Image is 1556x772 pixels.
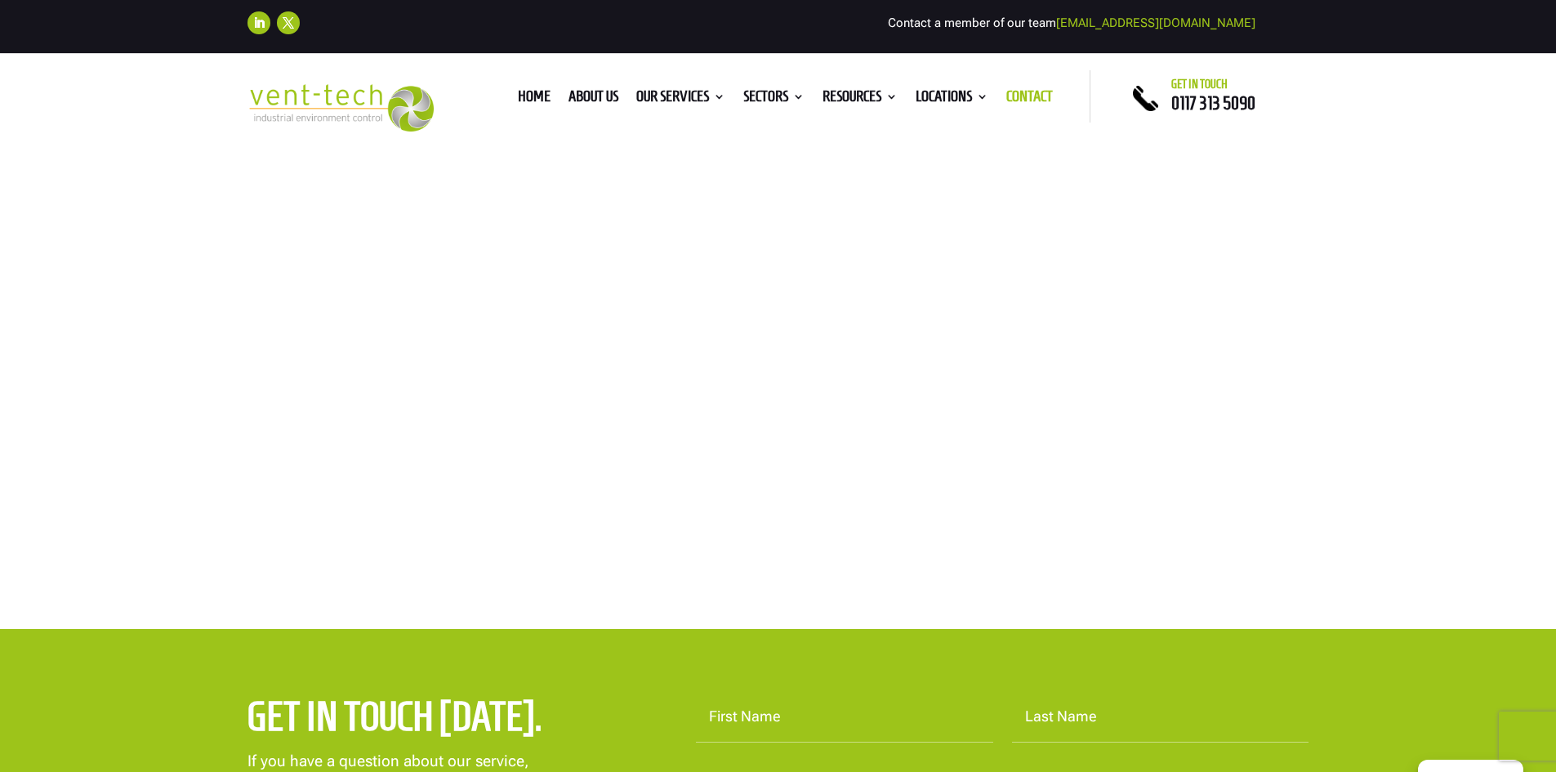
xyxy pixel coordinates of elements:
[1012,692,1309,743] input: Last Name
[1006,91,1053,109] a: Contact
[1171,78,1228,91] span: Get in touch
[1171,93,1255,113] a: 0117 313 5090
[1056,16,1255,30] a: [EMAIL_ADDRESS][DOMAIN_NAME]
[247,11,270,34] a: Follow on LinkedIn
[277,11,300,34] a: Follow on X
[743,91,805,109] a: Sectors
[247,692,588,749] h2: Get in touch [DATE].
[518,91,551,109] a: Home
[247,84,435,132] img: 2023-09-27T08_35_16.549ZVENT-TECH---Clear-background
[568,91,618,109] a: About us
[823,91,898,109] a: Resources
[916,91,988,109] a: Locations
[696,692,993,743] input: First Name
[636,91,725,109] a: Our Services
[888,16,1255,30] span: Contact a member of our team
